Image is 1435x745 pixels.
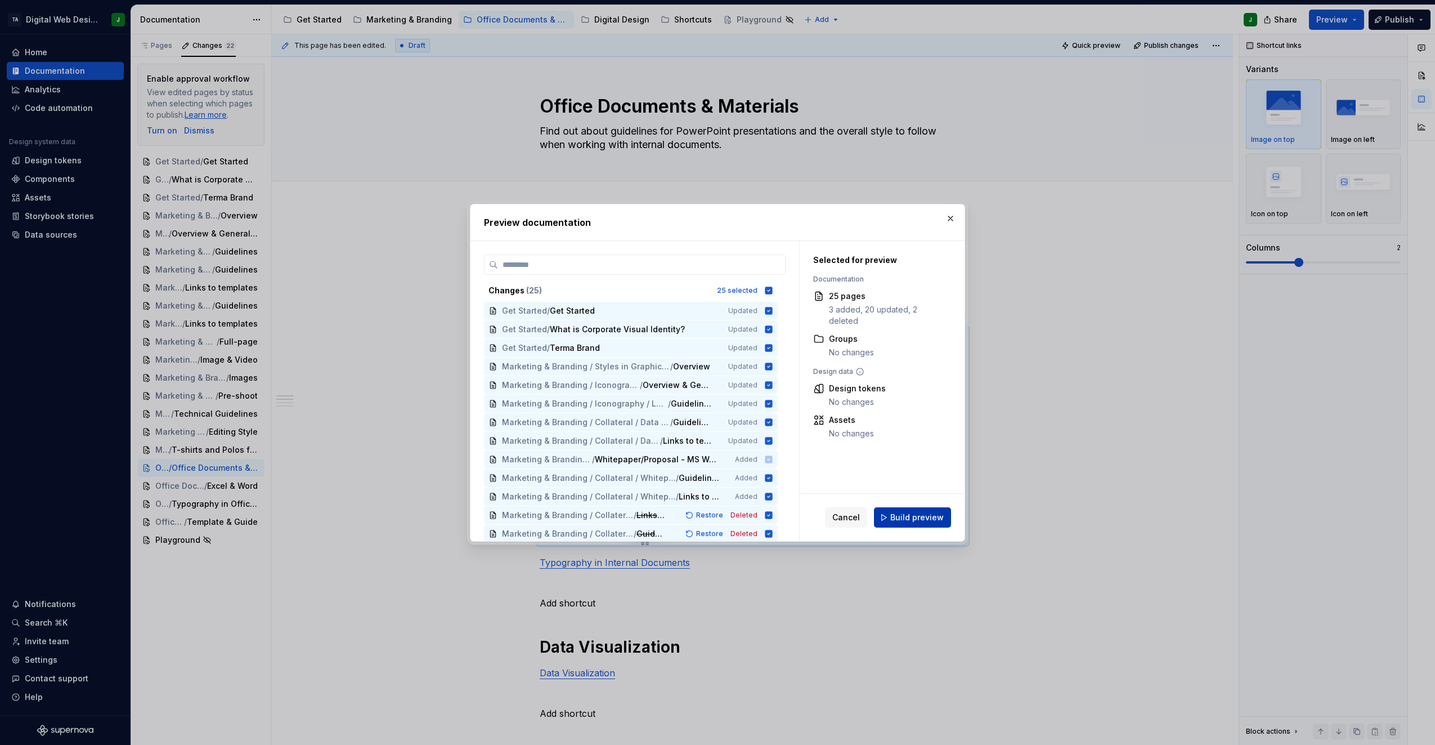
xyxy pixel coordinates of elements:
[547,324,550,335] span: /
[728,362,757,371] span: Updated
[829,304,938,327] div: 3 added, 20 updated, 2 deleted
[502,435,660,447] span: Marketing & Branding / Collateral / Data Sheets (MS Word)
[730,511,757,520] span: Deleted
[634,510,636,521] span: /
[829,383,886,394] div: Design tokens
[550,305,595,316] span: Get Started
[670,361,673,372] span: /
[671,398,712,409] span: Guidelines
[502,417,670,428] span: Marketing & Branding / Collateral / Data Sheets (MS Word)
[813,255,938,266] div: Selected for preview
[502,342,547,354] span: Get Started
[735,474,757,483] span: Added
[728,306,757,315] span: Updated
[728,325,757,334] span: Updated
[676,491,679,502] span: /
[829,414,874,426] div: Assets
[547,305,550,316] span: /
[663,435,713,447] span: Links to templates
[832,512,860,523] span: Cancel
[660,435,663,447] span: /
[526,285,542,295] span: ( 25 )
[874,507,951,528] button: Build preview
[825,507,867,528] button: Cancel
[730,529,757,538] span: Deleted
[829,428,874,439] div: No changes
[488,285,710,296] div: Changes
[673,361,710,372] span: Overview
[728,381,757,390] span: Updated
[890,512,944,523] span: Build preview
[502,361,670,372] span: Marketing & Branding / Styles in Graphic Design & Marketing / Color Palette in Graphic Design & M...
[676,472,679,484] span: /
[829,333,874,345] div: Groups
[668,398,671,409] span: /
[634,528,636,539] span: /
[502,472,676,484] span: Marketing & Branding / Collateral / Whitepaper/Proposal - MS Word and InDesign
[643,380,712,391] span: Overview & General Style
[502,324,547,335] span: Get Started
[679,491,719,502] span: Links to templates
[813,275,938,284] div: Documentation
[484,216,951,229] h2: Preview documentation
[547,342,550,354] span: /
[502,380,640,391] span: Marketing & Branding / Iconography / Iconography
[829,291,938,302] div: 25 pages
[502,510,634,521] span: Marketing & Branding / Collateral / Whitepaper/Proposal - MS Word and InDesign
[502,305,547,316] span: Get Started
[728,418,757,427] span: Updated
[813,367,938,376] div: Design data
[735,492,757,501] span: Added
[670,417,673,428] span: /
[696,511,723,520] span: Restore
[728,399,757,408] span: Updated
[696,529,723,538] span: Restore
[717,286,757,295] div: 25 selected
[673,417,712,428] span: Guidelines
[679,472,719,484] span: Guidelines
[728,343,757,353] span: Updated
[502,528,634,539] span: Marketing & Branding / Collateral / Whitepaper/Proposal - MS Word and InDesign
[550,342,600,354] span: Terma Brand
[550,324,685,335] span: What is Corporate Visual Identity?
[829,347,874,358] div: No changes
[640,380,643,391] span: /
[502,491,676,502] span: Marketing & Branding / Collateral / Whitepaper/Proposal - MS Word and InDesign
[502,398,668,409] span: Marketing & Branding / Iconography / Logo
[636,510,666,521] span: Links to template
[682,528,728,539] button: Restore
[829,396,886,408] div: No changes
[728,436,757,445] span: Updated
[636,528,666,539] span: Guidelines
[682,510,728,521] button: Restore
